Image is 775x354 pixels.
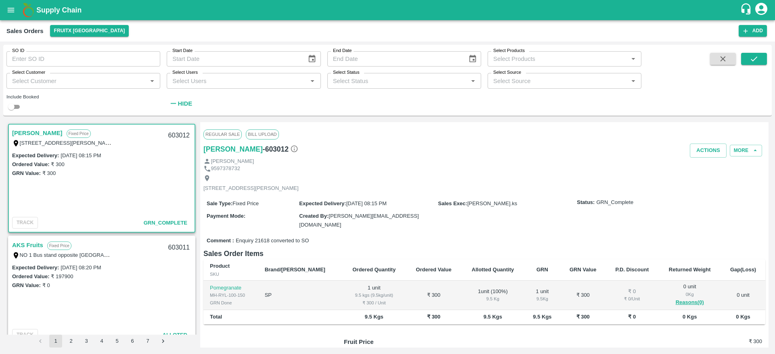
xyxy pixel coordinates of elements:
[203,248,765,259] h6: Sales Order Items
[210,314,222,320] b: Total
[9,75,145,86] input: Select Customer
[172,69,198,76] label: Select Users
[349,299,400,306] div: ₹ 300 / Unit
[157,335,170,348] button: Go to next page
[169,75,305,86] input: Select Users
[490,54,626,64] input: Select Products
[754,2,769,19] div: account of current user
[210,292,252,299] div: MH-RYL-100-150
[690,144,727,158] button: Actions
[304,51,320,67] button: Choose date
[346,200,387,206] span: [DATE] 08:15 PM
[111,335,124,348] button: Go to page 5
[427,314,440,320] b: ₹ 300
[721,281,765,310] td: 0 unit
[570,267,596,273] b: GRN Value
[210,299,252,306] div: GRN Done
[232,200,259,206] span: Fixed Price
[468,76,478,86] button: Open
[307,76,318,86] button: Open
[61,264,101,271] label: [DATE] 08:20 PM
[246,129,279,139] span: Bill Upload
[484,314,502,320] b: 9.5 Kgs
[12,273,49,279] label: Ordered Value:
[167,51,301,67] input: Start Date
[47,242,71,250] p: Fixed Price
[536,267,548,273] b: GRN
[12,161,49,167] label: Ordered Value:
[730,267,756,273] b: Gap(Loss)
[51,273,73,279] label: ₹ 197900
[596,199,633,206] span: GRN_Complete
[163,332,187,338] span: Alloted
[265,267,325,273] b: Brand/[PERSON_NAME]
[692,337,762,346] h6: ₹ 300
[12,152,59,158] label: Expected Delivery :
[12,240,43,250] a: AKS Fruits
[576,314,590,320] b: ₹ 300
[490,75,626,86] input: Select Source
[628,54,639,64] button: Open
[330,75,465,86] input: Select Status
[628,76,639,86] button: Open
[203,129,242,139] span: Regular Sale
[203,185,299,192] p: [STREET_ADDRESS][PERSON_NAME]
[163,126,195,145] div: 603012
[20,2,36,18] img: logo
[740,3,754,17] div: customer-support
[20,252,268,258] label: NO 1 Bus stand opposite [GEOGRAPHIC_DATA] [GEOGRAPHIC_DATA], [GEOGRAPHIC_DATA], 604203
[61,152,101,158] label: [DATE] 08:15 PM
[211,165,240,173] p: 9597378732
[263,144,298,155] h6: - 603012
[210,271,252,278] div: SKU
[531,288,554,303] div: 1 unit
[665,283,714,307] div: 0 unit
[178,100,192,107] strong: Hide
[65,335,77,348] button: Go to page 2
[203,144,263,155] a: [PERSON_NAME]
[669,267,711,273] b: Returned Weight
[344,337,448,346] p: Fruit Price
[33,335,171,348] nav: pagination navigation
[352,267,396,273] b: Ordered Quantity
[365,314,383,320] b: 9.5 Kgs
[612,288,652,296] div: ₹ 0
[126,335,139,348] button: Go to page 6
[258,281,342,310] td: SP
[342,281,406,310] td: 1 unit
[628,314,636,320] b: ₹ 0
[167,97,194,110] button: Hide
[416,267,451,273] b: Ordered Value
[349,292,400,299] div: 9.5 kgs (9.5kg/unit)
[299,200,346,206] label: Expected Delivery :
[95,335,108,348] button: Go to page 4
[736,314,750,320] b: 0 Kgs
[42,282,50,288] label: ₹ 0
[299,213,329,219] label: Created By :
[493,69,521,76] label: Select Source
[36,4,740,16] a: Supply Chain
[730,145,762,156] button: More
[577,199,595,206] label: Status:
[468,288,518,303] div: 1 unit ( 100 %)
[36,6,82,14] b: Supply Chain
[683,314,697,320] b: 0 Kgs
[531,295,554,302] div: 9.5 Kg
[42,170,56,176] label: ₹ 300
[20,140,115,146] label: [STREET_ADDRESS][PERSON_NAME]
[210,263,230,269] b: Product
[406,281,461,310] td: ₹ 300
[50,25,129,37] button: Select DC
[49,335,62,348] button: page 1
[739,25,767,37] button: Add
[207,237,234,245] label: Comment :
[172,48,193,54] label: Start Date
[6,93,160,100] div: Include Booked
[665,298,714,307] button: Reasons(0)
[327,51,462,67] input: End Date
[12,264,59,271] label: Expected Delivery :
[12,48,24,54] label: SO ID
[211,158,254,165] p: [PERSON_NAME]
[333,69,360,76] label: Select Status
